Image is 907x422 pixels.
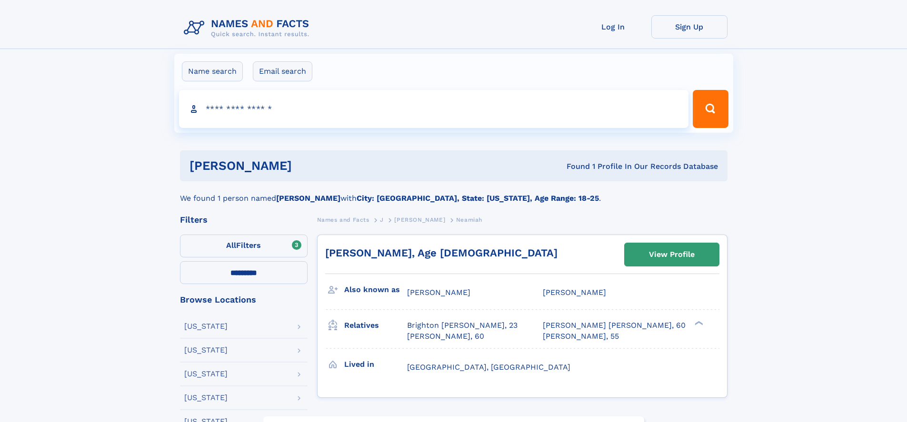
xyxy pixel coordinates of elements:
div: We found 1 person named with . [180,181,728,204]
div: View Profile [649,244,695,265]
span: [PERSON_NAME] [407,288,470,297]
a: [PERSON_NAME], 55 [543,331,619,342]
label: Email search [253,61,312,81]
div: [US_STATE] [184,323,228,330]
a: [PERSON_NAME], 60 [407,331,484,342]
a: [PERSON_NAME], Age [DEMOGRAPHIC_DATA] [325,247,558,259]
h3: Also known as [344,282,407,298]
b: City: [GEOGRAPHIC_DATA], State: [US_STATE], Age Range: 18-25 [357,194,599,203]
a: Log In [575,15,651,39]
span: Neamiah [456,216,482,223]
a: J [380,214,384,226]
span: [PERSON_NAME] [543,288,606,297]
h3: Relatives [344,317,407,334]
label: Name search [182,61,243,81]
span: [GEOGRAPHIC_DATA], [GEOGRAPHIC_DATA] [407,363,570,372]
a: View Profile [625,243,719,266]
a: [PERSON_NAME] [PERSON_NAME], 60 [543,320,686,331]
div: [US_STATE] [184,370,228,378]
a: Brighton [PERSON_NAME], 23 [407,320,518,331]
b: [PERSON_NAME] [276,194,340,203]
a: Sign Up [651,15,728,39]
span: [PERSON_NAME] [394,216,445,223]
div: Found 1 Profile In Our Records Database [429,161,718,172]
a: [PERSON_NAME] [394,214,445,226]
span: J [380,216,384,223]
div: ❯ [692,320,704,326]
div: Browse Locations [180,295,308,304]
div: [US_STATE] [184,346,228,354]
input: search input [179,90,689,128]
h1: [PERSON_NAME] [189,160,429,172]
span: All [226,241,236,250]
h3: Lived in [344,356,407,373]
a: Names and Facts [317,214,369,226]
div: Filters [180,216,308,224]
button: Search Button [693,90,728,128]
img: Logo Names and Facts [180,15,317,41]
div: [US_STATE] [184,394,228,402]
label: Filters [180,235,308,257]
